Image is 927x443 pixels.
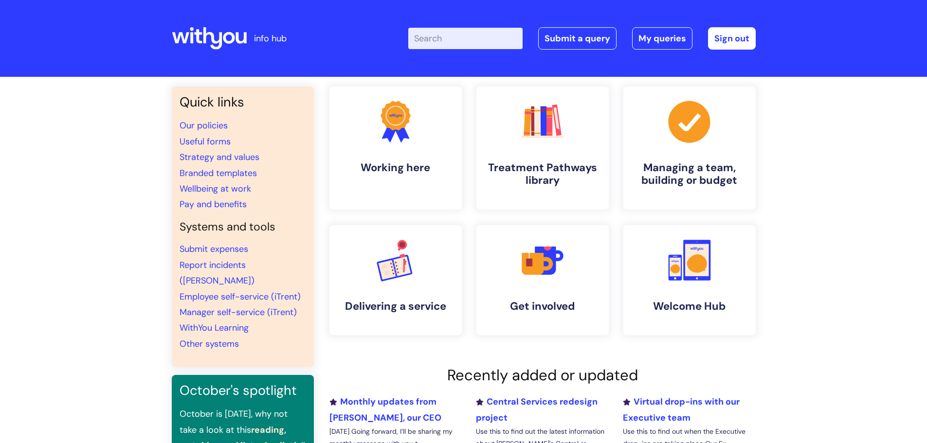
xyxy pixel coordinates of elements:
[180,183,251,195] a: Wellbeing at work
[180,306,297,318] a: Manager self-service (iTrent)
[623,225,756,335] a: Welcome Hub
[476,87,609,210] a: Treatment Pathways library
[329,87,462,210] a: Working here
[708,27,756,50] a: Sign out
[180,94,306,110] h3: Quick links
[484,300,601,313] h4: Get involved
[180,383,306,398] h3: October's spotlight
[632,27,692,50] a: My queries
[180,220,306,234] h4: Systems and tools
[329,225,462,335] a: Delivering a service
[408,28,523,49] input: Search
[476,396,598,423] a: Central Services redesign project
[484,161,601,187] h4: Treatment Pathways library
[180,243,248,255] a: Submit expenses
[337,300,454,313] h4: Delivering a service
[538,27,617,50] a: Submit a query
[180,120,228,131] a: Our policies
[329,396,441,423] a: Monthly updates from [PERSON_NAME], our CEO
[180,338,239,350] a: Other systems
[180,167,257,179] a: Branded templates
[337,161,454,174] h4: Working here
[180,322,249,334] a: WithYou Learning
[180,198,247,210] a: Pay and benefits
[180,259,254,286] a: Report incidents ([PERSON_NAME])
[180,136,231,147] a: Useful forms
[180,151,259,163] a: Strategy and values
[408,27,756,50] div: | -
[631,161,748,187] h4: Managing a team, building or budget
[180,291,301,302] a: Employee self-service (iTrent)
[631,300,748,313] h4: Welcome Hub
[623,396,740,423] a: Virtual drop-ins with our Executive team
[254,31,287,46] p: info hub
[623,87,756,210] a: Managing a team, building or budget
[329,366,756,384] h2: Recently added or updated
[476,225,609,335] a: Get involved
